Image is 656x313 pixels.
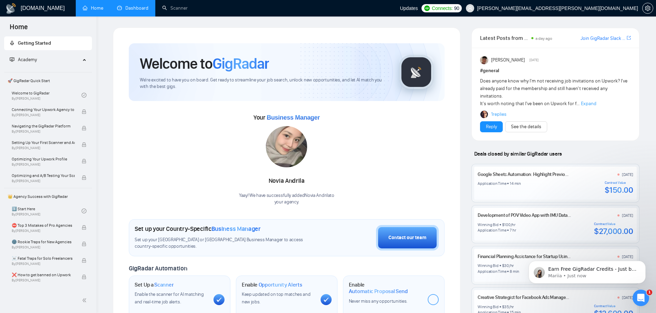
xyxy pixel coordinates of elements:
div: Novia Andrila [239,175,334,187]
span: Expand [581,101,596,107]
div: [DATE] [622,295,633,300]
div: Winning Bid [478,304,498,310]
div: Contact our team [388,234,426,242]
a: Financial Planning Assistance for Startup Using LivePlan [478,254,587,259]
span: By [PERSON_NAME] [12,163,75,167]
span: Automatic Proposal Send [349,288,408,295]
span: fund-projection-screen [10,57,14,62]
span: lock [82,142,86,147]
span: Getting Started [18,40,51,46]
span: check-circle [82,209,86,213]
a: Join GigRadar Slack Community [581,35,625,42]
span: Scanner [154,281,174,288]
span: ❌ How to get banned on Upwork [12,271,75,278]
iframe: Intercom live chat [633,290,649,306]
span: lock [82,225,86,230]
h1: Set up your Country-Specific [135,225,261,233]
span: 🚀 GigRadar Quick Start [5,74,91,88]
span: Enable the scanner for AI matching and real-time job alerts. [135,291,204,305]
img: 1698661351003-IMG-20231023-WA0183.jpg [266,126,307,167]
span: GigRadar Automation [129,265,187,272]
span: By [PERSON_NAME] [12,113,75,117]
a: Creative Strategist for Facebook Ads Management [478,294,576,300]
span: lock [82,159,86,164]
span: Business Manager [211,225,261,233]
iframe: Intercom notifications message [518,246,656,294]
span: Connects: [432,4,452,12]
a: Google Sheets Automation: Highlight Previous Entries [478,171,585,177]
a: dashboardDashboard [117,5,148,11]
div: 8 min [510,269,519,274]
div: Contract Value [594,222,633,226]
span: Business Manager [267,114,320,121]
span: By [PERSON_NAME] [12,229,75,233]
span: Updates [400,5,418,11]
span: Optimizing and A/B Testing Your Scanner for Better Results [12,172,75,179]
span: lock [82,242,86,246]
span: By [PERSON_NAME] [12,130,75,134]
span: Academy [10,57,37,63]
img: upwork-logo.png [424,5,430,11]
span: GigRadar [212,54,269,73]
span: check-circle [82,93,86,98]
div: /hr [509,263,514,268]
a: searchScanner [162,5,188,11]
span: lock [82,109,86,114]
div: 14 min [510,181,521,186]
div: 7 hr [510,227,516,233]
span: double-left [82,297,89,304]
div: $ [502,304,504,310]
h1: # general [480,67,631,75]
span: Does anyone know why I'm not receiving job invitations on Upwork? I've already paid for the membe... [480,78,627,107]
div: [DATE] [622,213,633,218]
span: By [PERSON_NAME] [12,146,75,150]
a: setting [642,5,653,11]
span: Set up your [GEOGRAPHIC_DATA] or [GEOGRAPHIC_DATA] Business Manager to access country-specific op... [135,237,317,250]
a: export [627,35,631,41]
span: We're excited to have you on board. Get ready to streamline your job search, unlock new opportuni... [140,77,388,90]
span: setting [643,5,653,11]
div: $ [502,263,504,268]
span: Keep updated on top matches and new jobs. [242,291,311,305]
a: 1replies [491,111,507,118]
span: Home [4,22,33,36]
h1: Set Up a [135,281,174,288]
div: $150.00 [605,185,633,195]
span: ☠️ Fatal Traps for Solo Freelancers [12,255,75,262]
div: Yaay! We have successfully added Novia Andrila to [239,192,334,205]
span: Optimizing Your Upwork Profile [12,156,75,163]
span: user [468,6,472,11]
img: Randi Tovar [480,56,488,64]
span: lock [82,275,86,279]
span: Deals closed by similar GigRadar users [471,148,565,160]
div: Application Time [478,181,506,186]
span: By [PERSON_NAME] [12,245,75,249]
a: 1️⃣ Start HereBy[PERSON_NAME] [12,203,82,219]
span: a day ago [535,36,552,41]
span: lock [82,126,86,131]
span: Never miss any opportunities. [349,298,407,304]
span: ⛔ Top 3 Mistakes of Pro Agencies [12,222,75,229]
div: Application Time [478,227,506,233]
span: lock [82,175,86,180]
div: Contract Value [605,181,633,185]
span: Academy [18,57,37,63]
div: /hr [511,222,516,227]
span: rocket [10,41,14,45]
span: 🌚 Rookie Traps for New Agencies [12,238,75,245]
div: Winning Bid [478,263,498,268]
span: Latest Posts from the GigRadar Community [480,34,529,42]
button: Contact our team [376,225,439,250]
div: Application Time [478,269,506,274]
li: Getting Started [4,36,92,50]
button: Reply [480,121,503,132]
span: 90 [454,4,459,12]
span: Your [253,114,320,121]
span: 👑 Agency Success with GigRadar [5,190,91,203]
a: Reply [486,123,497,131]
